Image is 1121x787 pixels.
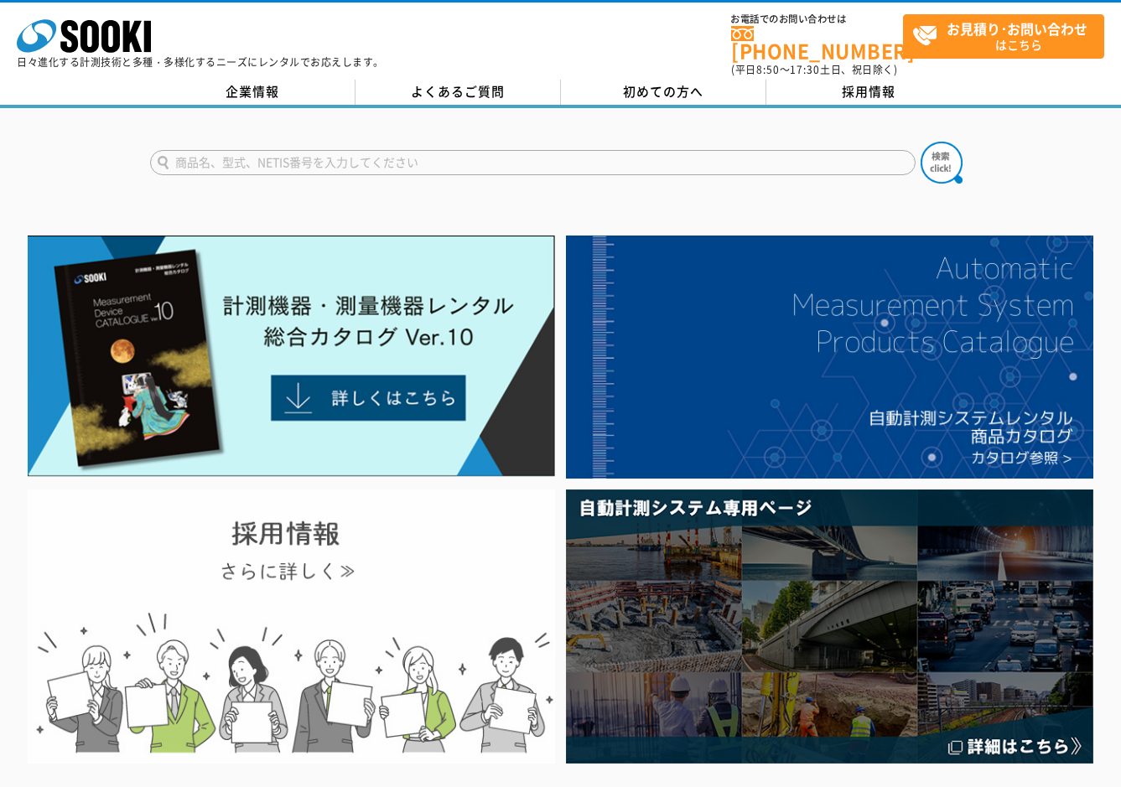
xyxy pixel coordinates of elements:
p: 日々進化する計測技術と多種・多様化するニーズにレンタルでお応えします。 [17,57,384,67]
span: 8:50 [756,62,780,77]
img: btn_search.png [921,142,963,184]
a: 採用情報 [766,80,972,105]
a: [PHONE_NUMBER] [731,26,903,60]
a: お見積り･お問い合わせはこちら [903,14,1104,59]
a: 初めての方へ [561,80,766,105]
img: 自動計測システムカタログ [566,236,1093,479]
span: (平日 ～ 土日、祝日除く) [731,62,897,77]
span: 初めての方へ [623,82,703,101]
a: よくあるご質問 [356,80,561,105]
input: 商品名、型式、NETIS番号を入力してください [150,150,916,175]
img: Catalog Ver10 [28,236,555,477]
strong: お見積り･お問い合わせ [947,18,1087,39]
img: 自動計測システム専用ページ [566,489,1093,764]
span: はこちら [912,15,1103,57]
span: 17:30 [790,62,820,77]
span: お電話でのお問い合わせは [731,14,903,24]
a: 企業情報 [150,80,356,105]
img: SOOKI recruit [28,489,555,764]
